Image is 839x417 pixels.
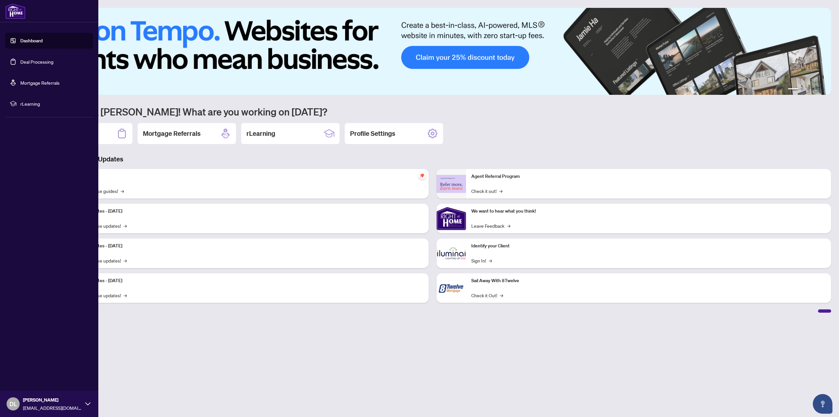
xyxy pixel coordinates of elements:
span: → [124,257,127,264]
button: 1 [788,88,798,91]
button: 2 [801,88,804,91]
span: → [499,187,502,195]
p: Sail Away With 8Twelve [471,277,826,284]
a: Check it out!→ [471,187,502,195]
span: DL [10,399,17,408]
button: 4 [811,88,814,91]
a: Sign In!→ [471,257,492,264]
button: Open asap [813,394,832,414]
p: Agent Referral Program [471,173,826,180]
span: → [121,187,124,195]
p: Self-Help [69,173,423,180]
span: → [489,257,492,264]
a: Check it Out!→ [471,292,503,299]
span: → [500,292,503,299]
button: 6 [822,88,825,91]
span: [PERSON_NAME] [23,396,82,404]
button: 3 [806,88,809,91]
button: 5 [817,88,819,91]
img: Identify your Client [437,239,466,268]
a: Dashboard [20,38,43,44]
span: → [124,222,127,229]
img: Sail Away With 8Twelve [437,273,466,303]
p: Platform Updates - [DATE] [69,208,423,215]
h3: Brokerage & Industry Updates [34,155,831,164]
p: Platform Updates - [DATE] [69,277,423,284]
p: Platform Updates - [DATE] [69,242,423,250]
h2: rLearning [246,129,275,138]
h2: Mortgage Referrals [143,129,201,138]
a: Deal Processing [20,59,53,65]
span: → [124,292,127,299]
h2: Profile Settings [350,129,395,138]
img: Agent Referral Program [437,175,466,193]
img: Slide 0 [34,8,831,95]
h1: Welcome back [PERSON_NAME]! What are you working on [DATE]? [34,105,831,118]
img: logo [5,3,26,19]
p: Identify your Client [471,242,826,250]
p: We want to hear what you think! [471,208,826,215]
span: pushpin [418,172,426,179]
a: Leave Feedback→ [471,222,510,229]
span: rLearning [20,100,88,107]
img: We want to hear what you think! [437,204,466,233]
a: Mortgage Referrals [20,80,60,86]
span: [EMAIL_ADDRESS][DOMAIN_NAME] [23,404,82,411]
span: → [507,222,510,229]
